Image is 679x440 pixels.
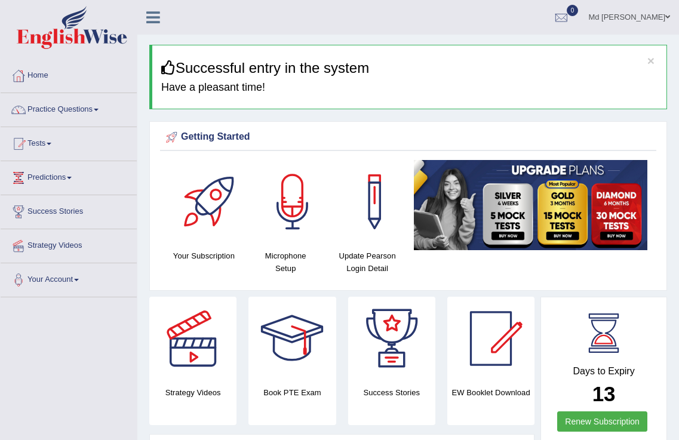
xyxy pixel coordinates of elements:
[1,59,137,89] a: Home
[557,411,647,432] a: Renew Subscription
[248,386,336,399] h4: Book PTE Exam
[169,250,239,262] h4: Your Subscription
[592,382,616,405] b: 13
[333,250,403,275] h4: Update Pearson Login Detail
[414,160,647,250] img: small5.jpg
[567,5,579,16] span: 0
[554,366,653,377] h4: Days to Expiry
[647,54,655,67] button: ×
[1,263,137,293] a: Your Account
[447,386,534,399] h4: EW Booklet Download
[1,93,137,123] a: Practice Questions
[1,195,137,225] a: Success Stories
[161,60,658,76] h3: Successful entry in the system
[1,229,137,259] a: Strategy Videos
[348,386,435,399] h4: Success Stories
[251,250,321,275] h4: Microphone Setup
[1,127,137,157] a: Tests
[149,386,236,399] h4: Strategy Videos
[163,128,653,146] div: Getting Started
[161,82,658,94] h4: Have a pleasant time!
[1,161,137,191] a: Predictions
